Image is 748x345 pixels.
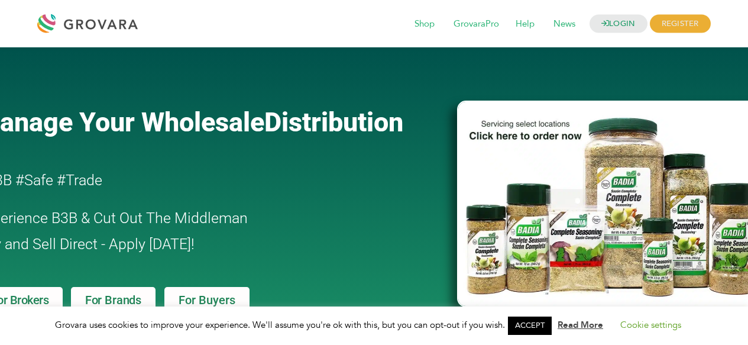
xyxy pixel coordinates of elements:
[406,13,443,36] span: Shop
[620,319,681,331] a: Cookie settings
[85,294,141,306] span: For Brands
[508,317,552,335] a: ACCEPT
[545,13,584,36] span: News
[545,18,584,31] a: News
[164,287,250,313] a: For Buyers
[590,15,647,33] a: LOGIN
[507,18,543,31] a: Help
[445,18,507,31] a: GrovaraPro
[179,294,235,306] span: For Buyers
[264,107,403,138] span: Distribution
[558,319,603,331] a: Read More
[507,13,543,36] span: Help
[406,18,443,31] a: Shop
[445,13,507,36] span: GrovaraPro
[650,15,711,33] span: REGISTER
[55,319,693,331] span: Grovara uses cookies to improve your experience. We'll assume you're ok with this, but you can op...
[71,287,156,313] a: For Brands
